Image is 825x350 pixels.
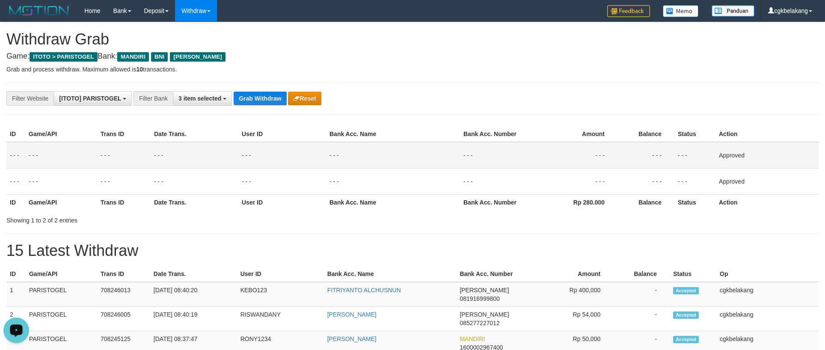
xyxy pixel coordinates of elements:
th: Date Trans. [151,126,238,142]
td: - - - [674,168,715,194]
th: Bank Acc. Name [324,266,457,282]
td: - - - [326,168,460,194]
span: MANDIRI [460,335,485,342]
span: [ITOTO] PARISTOGEL [59,95,121,102]
div: Filter Website [6,91,53,106]
td: - - - [151,168,238,194]
img: MOTION_logo.png [6,4,71,17]
td: PARISTOGEL [26,307,97,331]
th: Game/API [25,126,97,142]
td: Rp 54,000 [528,307,613,331]
span: [PERSON_NAME] [460,311,509,318]
th: Bank Acc. Number [460,194,532,210]
th: Date Trans. [151,194,238,210]
a: FITRIYANTO ALCHUSNUN [327,287,401,294]
th: ID [6,126,25,142]
button: Grab Withdraw [234,92,286,105]
span: BNI [151,52,168,62]
td: - - - [238,142,326,169]
button: Reset [288,92,321,105]
th: Game/API [25,194,97,210]
td: cgkbelakang [716,282,819,307]
td: - - - [6,168,25,194]
td: Approved [715,142,819,169]
th: Amount [532,126,617,142]
td: - - - [97,168,151,194]
th: Status [674,126,715,142]
th: Bank Acc. Number [460,126,532,142]
td: - [613,282,670,307]
th: Balance [617,126,674,142]
h4: Game: Bank: [6,52,819,61]
th: User ID [238,194,326,210]
span: Copy 081916999800 to clipboard [460,295,499,302]
strong: 10 [136,66,143,73]
th: Balance [617,194,674,210]
div: Showing 1 to 2 of 2 entries [6,213,337,225]
th: Rp 280.000 [532,194,617,210]
td: 1 [6,282,26,307]
td: - - - [6,142,25,169]
td: - - - [460,168,532,194]
span: Accepted [673,287,699,294]
td: - - - [326,142,460,169]
th: Bank Acc. Number [456,266,528,282]
a: [PERSON_NAME] [327,311,377,318]
td: [DATE] 08:40:20 [150,282,237,307]
p: Grab and process withdraw. Maximum allowed is transactions. [6,65,819,74]
td: - - - [617,142,674,169]
button: 3 item selected [173,91,232,106]
td: [DATE] 08:40:19 [150,307,237,331]
img: panduan.png [712,5,754,17]
td: 2 [6,307,26,331]
div: Filter Bank [134,91,173,106]
td: Approved [715,168,819,194]
th: Game/API [26,266,97,282]
h1: Withdraw Grab [6,31,819,48]
th: User ID [237,266,324,282]
td: - - - [532,168,617,194]
td: - - - [460,142,532,169]
th: ID [6,194,25,210]
button: Open LiveChat chat widget [3,3,29,29]
button: [ITOTO] PARISTOGEL [53,91,132,106]
th: Action [715,126,819,142]
span: Accepted [673,311,699,319]
td: cgkbelakang [716,307,819,331]
img: Feedback.jpg [607,5,650,17]
h1: 15 Latest Withdraw [6,242,819,259]
th: User ID [238,126,326,142]
span: [PERSON_NAME] [170,52,225,62]
span: 3 item selected [178,95,221,102]
td: - [613,307,670,331]
td: - - - [25,142,97,169]
td: - - - [25,168,97,194]
span: [PERSON_NAME] [460,287,509,294]
td: - - - [674,142,715,169]
td: - - - [617,168,674,194]
th: Bank Acc. Name [326,126,460,142]
th: Trans ID [97,266,150,282]
th: Date Trans. [150,266,237,282]
img: Button%20Memo.svg [663,5,699,17]
th: Trans ID [97,126,151,142]
th: Trans ID [97,194,151,210]
th: Balance [613,266,670,282]
th: Action [715,194,819,210]
span: Accepted [673,336,699,343]
td: - - - [532,142,617,169]
th: Status [670,266,716,282]
th: Status [674,194,715,210]
td: - - - [238,168,326,194]
th: Amount [528,266,613,282]
td: 708246013 [97,282,150,307]
td: Rp 400,000 [528,282,613,307]
td: 708246005 [97,307,150,331]
th: Bank Acc. Name [326,194,460,210]
th: ID [6,266,26,282]
th: Op [716,266,819,282]
a: [PERSON_NAME] [327,335,377,342]
span: Copy 085277227012 to clipboard [460,320,499,326]
td: RISWANDANY [237,307,324,331]
td: - - - [97,142,151,169]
